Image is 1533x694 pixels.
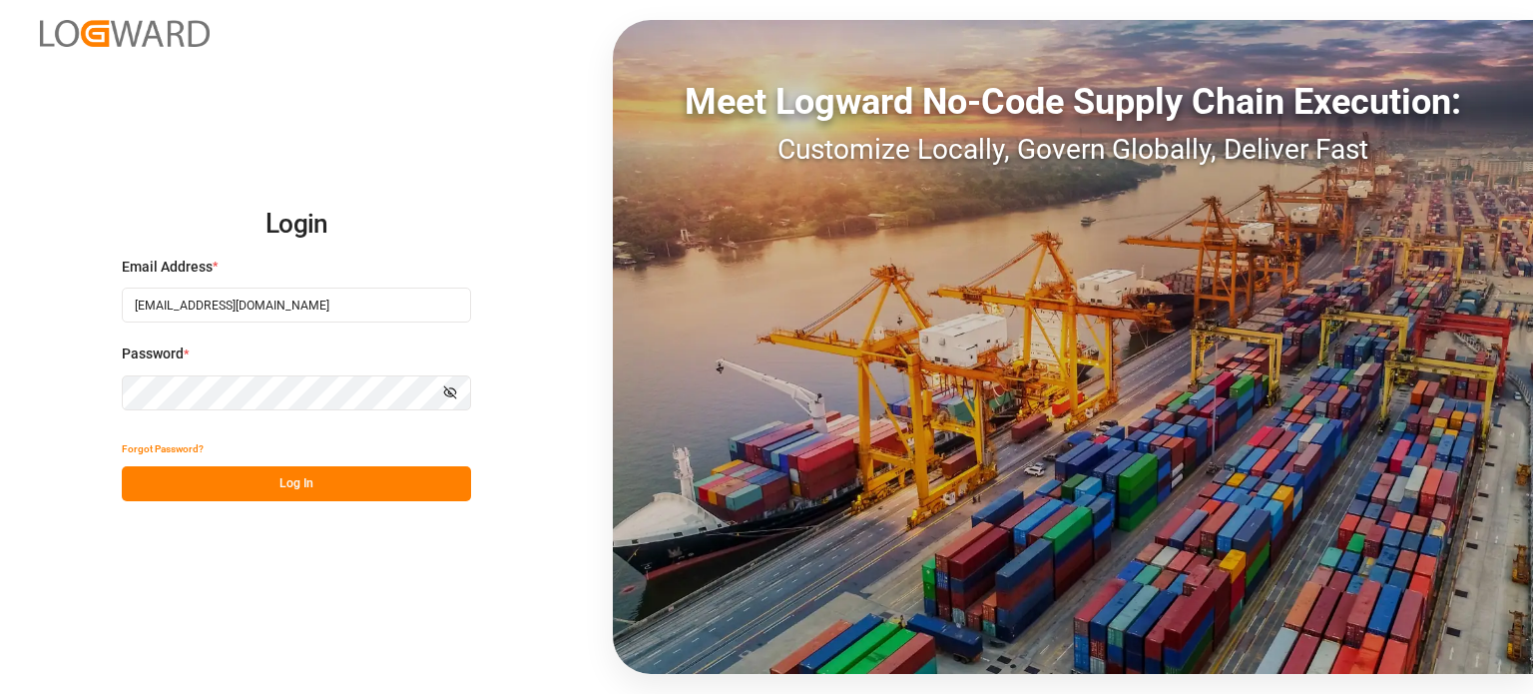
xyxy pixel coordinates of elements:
[122,466,471,501] button: Log In
[122,193,471,257] h2: Login
[613,129,1533,171] div: Customize Locally, Govern Globally, Deliver Fast
[613,75,1533,129] div: Meet Logward No-Code Supply Chain Execution:
[40,20,210,47] img: Logward_new_orange.png
[122,344,184,364] span: Password
[122,257,213,278] span: Email Address
[122,288,471,323] input: Enter your email
[122,431,204,466] button: Forgot Password?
